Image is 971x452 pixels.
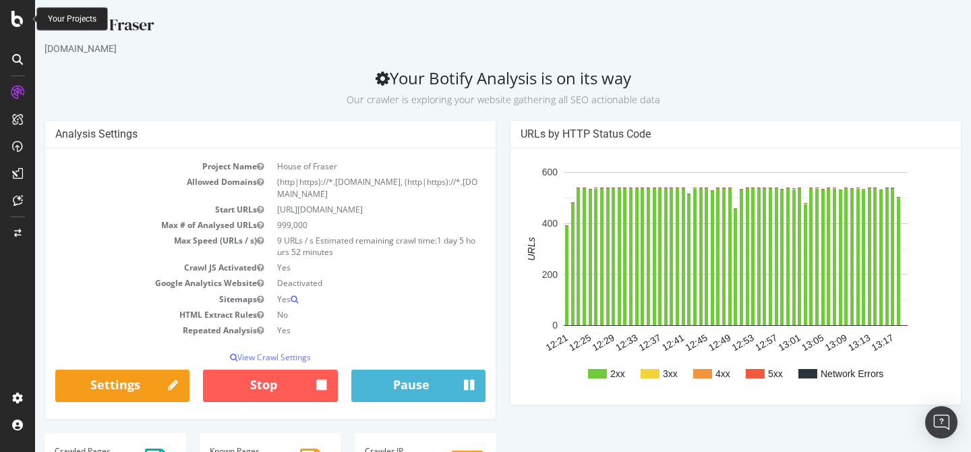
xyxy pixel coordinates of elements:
[486,159,916,395] svg: A chart.
[235,275,450,291] td: Deactivated
[835,332,861,353] text: 13:17
[601,332,628,353] text: 12:37
[628,368,643,379] text: 3xx
[532,332,558,353] text: 12:25
[20,322,235,338] td: Repeated Analysis
[235,233,450,260] td: 9 URLs / s Estimated remaining crawl time:
[235,202,450,217] td: [URL][DOMAIN_NAME]
[695,332,721,353] text: 12:53
[672,332,698,353] text: 12:49
[788,332,815,353] text: 13:09
[9,42,926,55] div: [DOMAIN_NAME]
[235,291,450,307] td: Yes
[507,167,523,178] text: 600
[242,235,440,258] span: 1 day 5 hours 52 minutes
[20,307,235,322] td: HTML Extract Rules
[20,233,235,260] td: Max Speed (URLs / s)
[625,332,651,353] text: 12:41
[925,406,958,439] div: Open Intercom Messenger
[235,307,450,322] td: No
[235,217,450,233] td: 999,000
[765,332,791,353] text: 13:05
[9,13,926,42] div: House of Fraser
[20,128,450,141] h4: Analysis Settings
[20,260,235,275] td: Crawl JS Activated
[235,322,450,338] td: Yes
[312,93,625,106] small: Our crawler is exploring your website gathering all SEO actionable data
[20,351,450,363] p: View Crawl Settings
[9,69,926,107] h2: Your Botify Analysis is on its way
[718,332,744,353] text: 12:57
[235,260,450,275] td: Yes
[48,13,96,25] div: Your Projects
[575,368,590,379] text: 2xx
[316,370,450,402] button: Pause
[491,237,502,261] text: URLs
[20,159,235,174] td: Project Name
[20,202,235,217] td: Start URLs
[786,368,848,379] text: Network Errors
[508,332,535,353] text: 12:21
[20,275,235,291] td: Google Analytics Website
[555,332,581,353] text: 12:29
[811,332,837,353] text: 13:13
[680,368,695,379] text: 4xx
[517,320,523,331] text: 0
[20,174,235,201] td: Allowed Domains
[648,332,674,353] text: 12:45
[733,368,748,379] text: 5xx
[235,159,450,174] td: House of Fraser
[20,291,235,307] td: Sitemaps
[486,128,916,141] h4: URLs by HTTP Status Code
[741,332,767,353] text: 13:01
[168,370,302,402] button: Stop
[579,332,605,353] text: 12:33
[20,217,235,233] td: Max # of Analysed URLs
[20,370,154,402] a: Settings
[507,269,523,280] text: 200
[235,174,450,201] td: (http|https)://*.[DOMAIN_NAME], (http|https)://*.[DOMAIN_NAME]
[507,218,523,229] text: 400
